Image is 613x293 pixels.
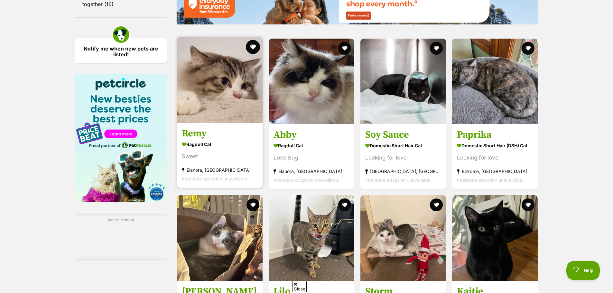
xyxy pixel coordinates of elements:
h3: Remy [182,127,258,140]
h3: Abby [274,129,349,141]
img: Kaitie - Domestic Short Hair Cat [452,195,538,281]
strong: [GEOGRAPHIC_DATA], [GEOGRAPHIC_DATA] [365,167,441,176]
iframe: Help Scout Beacon - Open [566,261,600,280]
a: Soy Sauce Domestic Short Hair Cat Looking for love [GEOGRAPHIC_DATA], [GEOGRAPHIC_DATA] Interstat... [360,124,446,189]
button: favourite [246,198,259,211]
img: Lilo - Domestic Short Hair Cat [269,195,354,281]
img: Paprika - Domestic Short Hair (DSH) Cat [452,39,538,124]
div: Looking for love [365,153,441,162]
span: Close [293,281,307,292]
span: Interstate adoption unavailable [182,176,247,181]
img: Pet Circle promo banner [75,74,167,202]
img: Soy Sauce - Domestic Short Hair Cat [360,39,446,124]
img: Abby - Ragdoll Cat [269,39,354,124]
div: Advertisement [75,214,167,261]
div: Love Bug [274,153,349,162]
span: Interstate adoption unavailable [457,177,522,183]
span: Interstate adoption unavailable [365,177,431,183]
strong: Elanora, [GEOGRAPHIC_DATA] [274,167,349,176]
button: favourite [430,42,443,55]
button: favourite [246,40,260,54]
strong: Domestic Short Hair Cat [365,141,441,150]
strong: Domestic Short Hair (DSH) Cat [457,141,533,150]
div: Sweet [182,152,258,161]
strong: Elanora, [GEOGRAPHIC_DATA] [182,166,258,174]
button: favourite [430,198,443,211]
strong: Ragdoll Cat [274,141,349,150]
h3: Soy Sauce [365,129,441,141]
strong: Birkdale, [GEOGRAPHIC_DATA] [457,167,533,176]
a: Notify me when new pets are listed! [75,38,167,63]
div: Looking for love [457,153,533,162]
img: Remy - Ragdoll Cat [177,37,263,123]
button: favourite [338,198,351,211]
a: Paprika Domestic Short Hair (DSH) Cat Looking for love Birkdale, [GEOGRAPHIC_DATA] Interstate ado... [452,124,538,189]
button: favourite [522,198,534,211]
a: Abby Ragdoll Cat Love Bug Elanora, [GEOGRAPHIC_DATA] Interstate adoption unavailable [269,124,354,189]
img: Storm - Domestic Short Hair (DSH) Cat [360,195,446,281]
h3: Paprika [457,129,533,141]
button: favourite [522,42,534,55]
button: favourite [338,42,351,55]
strong: Ragdoll Cat [182,140,258,149]
span: Interstate adoption unavailable [274,177,339,183]
a: Remy Ragdoll Cat Sweet Elanora, [GEOGRAPHIC_DATA] Interstate adoption unavailable [177,123,263,188]
img: Zoe - Domestic Medium Hair (DMH) Cat [177,195,263,281]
